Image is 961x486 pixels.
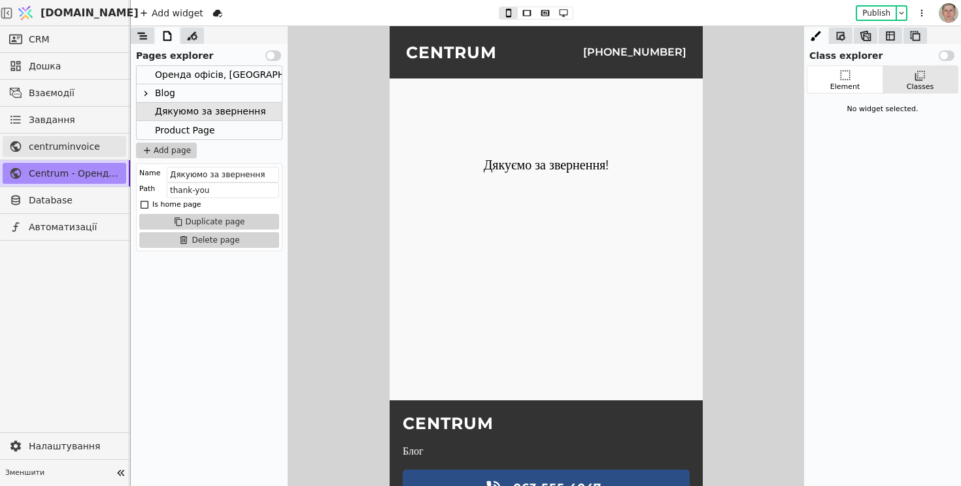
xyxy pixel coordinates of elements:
[3,109,126,130] a: Завдання
[29,140,120,154] span: centruminvoice
[907,82,934,93] div: Classes
[830,82,860,93] div: Element
[137,66,282,84] div: Оренда офісів, [GEOGRAPHIC_DATA]
[139,167,160,180] div: Name
[29,86,120,100] span: Взаємодії
[117,443,218,480] div: 063 555 4047
[136,5,207,21] div: Add widget
[3,163,126,184] a: Centrum - Оренда офісних приміщень
[139,182,155,196] div: Path
[155,103,266,120] div: Дякуюмо за звернення
[5,468,112,479] span: Зменшити
[29,220,120,234] span: Автоматизації
[3,136,126,157] a: centruminvoice
[3,217,126,237] a: Автоматизації
[3,190,126,211] a: Database
[16,1,35,26] img: Logo
[807,99,958,120] div: No widget selected.
[939,3,958,23] img: 1560949290925-CROPPED-IMG_0201-2-.jpg
[29,440,120,453] span: Налаштування
[857,7,896,20] button: Publish
[3,82,126,103] a: Взаємодії
[194,18,297,34] a: [PHONE_NUMBER]
[16,16,107,36] a: CENTRUM
[155,66,326,84] div: Оренда офісів, [GEOGRAPHIC_DATA]
[29,167,120,181] span: Centrum - Оренда офісних приміщень
[13,387,300,407] a: CENTRUM
[131,44,288,63] div: Pages explorer
[29,33,50,46] span: CRM
[804,44,961,63] div: Class explorer
[155,121,215,139] div: Product Page
[13,1,131,26] a: [DOMAIN_NAME]
[29,194,120,207] span: Database
[136,143,197,158] button: Add page
[3,56,126,77] a: Дошка
[137,103,282,121] div: Дякуюмо за звернення
[13,420,300,430] a: Блог
[3,436,126,457] a: Налаштування
[139,232,279,248] button: Delete page
[137,121,282,139] div: Product Page
[155,84,175,102] div: Blog
[137,84,282,103] div: Blog
[13,443,300,480] a: 063 555 4047
[3,29,126,50] a: CRM
[29,60,120,73] span: Дошка
[152,198,201,211] div: Is home page
[13,131,300,147] div: Дякуємо за звернення!
[139,214,279,230] button: Duplicate page
[41,5,139,21] span: [DOMAIN_NAME]
[29,113,75,127] span: Завдання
